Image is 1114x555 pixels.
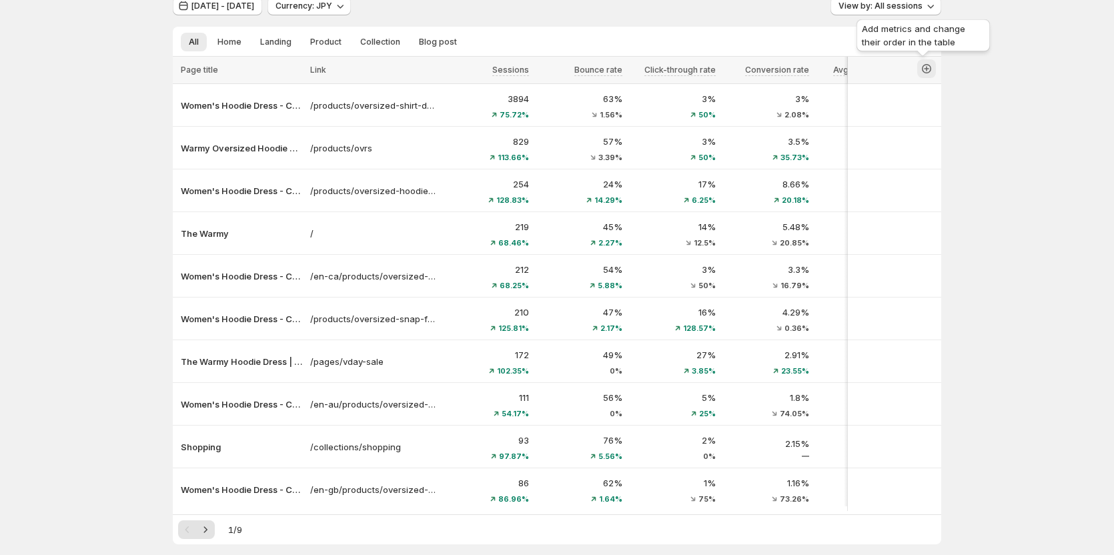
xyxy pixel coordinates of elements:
[444,135,529,148] p: 829
[724,220,809,233] p: 5.48%
[598,153,622,161] span: 3.39%
[537,177,622,191] p: 24%
[784,111,809,119] span: 2.08%
[310,483,436,496] a: /en-gb/products/oversized-shirt-dress
[444,263,529,276] p: 212
[497,367,529,375] span: 102.35%
[630,135,716,148] p: 3%
[498,239,529,247] span: 68.46%
[817,348,903,362] p: 21.88s
[817,391,903,404] p: 40.86s
[724,437,809,450] p: 2.15%
[419,37,457,47] span: Blog post
[610,410,622,418] span: 0%
[444,476,529,490] p: 86
[817,306,903,319] p: 19.46s
[644,65,716,75] span: Click-through rate
[594,196,622,204] span: 14.29%
[260,37,292,47] span: Landing
[181,355,302,368] button: The Warmy Hoodie Dress | The Perfect Valentine’s Day Gift
[310,269,436,283] a: /en-ca/products/oversized-shirt-dress
[310,398,436,411] a: /en-au/products/oversized-shirt-dress
[724,476,809,490] p: 1.16%
[630,476,716,490] p: 1%
[178,520,215,539] nav: Pagination
[780,239,809,247] span: 20.85%
[310,99,436,112] a: /products/oversized-shirt-dress
[444,434,529,447] p: 93
[444,391,529,404] p: 111
[724,263,809,276] p: 3.3%
[598,239,622,247] span: 2.27%
[782,196,809,204] span: 20.18%
[498,324,529,332] span: 125.81%
[310,355,436,368] a: /pages/vday-sale
[784,324,809,332] span: 0.36%
[683,324,716,332] span: 128.57%
[600,324,622,332] span: 2.17%
[181,184,302,197] button: Women's Hoodie Dress - Casual Long Sleeve Pullover Sweatshirt Dress
[630,434,716,447] p: 2%
[310,37,342,47] span: Product
[502,410,529,418] span: 54.17%
[217,37,241,47] span: Home
[698,282,716,290] span: 50%
[574,65,622,75] span: Bounce rate
[817,92,903,105] p: 41.60s
[537,220,622,233] p: 45%
[692,196,716,204] span: 6.25%
[724,177,809,191] p: 8.66%
[630,263,716,276] p: 3%
[492,65,529,75] span: Sessions
[181,99,302,112] button: Women's Hoodie Dress - Casual Long Sleeve Pullover Sweatshirt Dress
[496,196,529,204] span: 128.83%
[833,65,903,75] span: Avg time on page
[839,1,923,11] span: View by: All sessions
[780,282,809,290] span: 16.79%
[310,184,436,197] a: /products/oversized-hoodie-dress
[181,65,218,75] span: Page title
[181,440,302,454] button: Shopping
[780,410,809,418] span: 74.05%
[600,111,622,119] span: 1.56%
[630,391,716,404] p: 5%
[191,1,254,11] span: [DATE] - [DATE]
[599,495,622,503] span: 1.64%
[699,410,716,418] span: 25%
[817,480,903,493] p: 34.67s
[444,92,529,105] p: 3894
[610,367,622,375] span: 0%
[310,440,436,454] a: /collections/shopping
[598,452,622,460] span: 5.56%
[181,141,302,155] button: Warmy Oversized Hoodie Dress – Ultra-Soft Fleece Sweatshirt Dress for Women (Plus Size S-3XL), Co...
[698,111,716,119] span: 50%
[444,306,529,319] p: 210
[537,391,622,404] p: 56%
[275,1,332,11] span: Currency: JPY
[817,263,903,276] p: 31.65s
[537,476,622,490] p: 62%
[181,483,302,496] button: Women's Hoodie Dress - Casual Long Sleeve Pullover Sweatshirt Dress
[310,141,436,155] a: /products/ovrs
[310,227,436,240] p: /
[630,177,716,191] p: 17%
[499,452,529,460] span: 97.87%
[703,452,716,460] span: 0%
[692,367,716,375] span: 3.85%
[500,282,529,290] span: 68.25%
[444,348,529,362] p: 172
[228,523,242,536] span: 1 / 9
[189,37,199,47] span: All
[181,312,302,326] button: Women's Hoodie Dress - Casual Long Sleeve Pullover Sweatshirt Dress
[630,306,716,319] p: 16%
[724,306,809,319] p: 4.29%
